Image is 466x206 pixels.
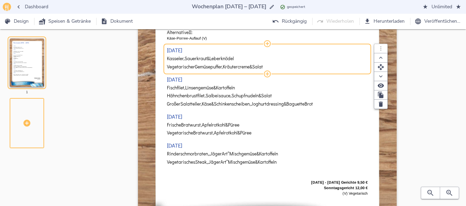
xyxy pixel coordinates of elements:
[228,160,255,165] span: Mischgemüse
[167,85,185,90] span: Fischfilet,
[167,139,368,168] div: [DATE]Rinderschmorbraten„JägerArt“Mischgemüse&KartoffelnVegetarischesSteak„JägerArt“Mischgemüse&K...
[167,64,195,69] span: Vegetarischer
[167,151,208,156] span: Rinderschmorbraten
[263,70,271,78] button: Modul hinzufügen
[209,56,234,61] span: Leberknödel
[17,3,48,11] span: Dashboard
[280,4,285,10] svg: Zuletzt gespeichert: 15.09.2025 14:30 Uhr
[167,191,368,196] p: (V) Vegetarisch
[377,101,384,108] svg: Löschen
[214,130,238,135] span: Apfelrotkohl
[223,64,250,69] span: Kräutercreme
[195,160,207,165] span: Steak
[40,17,91,26] span: Speisen & Getränke
[214,85,216,90] span: &
[208,151,222,156] span: „Jäger
[207,56,209,61] span: &
[423,3,460,11] span: Unlimited
[206,93,231,98] span: Salbeisauce,
[202,122,226,128] span: Apfelrotkohl
[250,64,252,69] span: &
[228,122,239,128] span: Püree
[420,1,463,13] button: Unlimited
[167,113,182,120] h3: [DATE]
[10,33,69,93] div: Wochenplan [DATE] – [DATE][DATE]Geflügelbratwurst,Gemüse&PüreeVegetarischeBratwurst,Gemüse&Püree[...
[377,82,384,89] svg: Zeigen / verbergen
[263,40,271,48] button: Modul hinzufügen
[202,101,211,107] span: Käse
[167,56,185,61] span: Kasseler,
[231,93,259,98] span: Schupfnudeln
[284,101,286,107] span: &
[167,93,206,98] span: Hähnchenbrustfilet,
[377,54,384,61] svg: Nach oben
[214,101,251,107] span: Schinkenscheiben,
[229,151,257,156] span: Mischgemüse
[287,4,305,10] span: gespeichert
[226,122,228,128] span: &
[274,17,307,26] span: Rückgängig
[167,160,195,165] span: Vegetarisches
[238,130,240,135] span: &
[167,177,368,199] div: [DATE] - [DATE] Gerichte 9,50 €Sonntagsgericht 12,00 €(V) Vegetarisch
[190,2,268,11] input: …
[259,151,278,156] span: Kartoffeln
[185,85,214,90] span: Linsengemüse
[3,15,31,28] button: Design
[222,151,229,156] span: Art“
[365,17,405,26] span: Herunterladen
[37,15,93,28] button: Speisen & Getränke
[167,101,180,107] span: Großer
[195,64,223,69] span: Gemüsepuffer,
[413,15,463,28] button: Veröffentlichen…
[167,30,189,35] span: Alternative
[259,93,261,98] span: &
[258,160,277,165] span: Kartoffeln
[311,180,368,184] strong: [DATE] - [DATE] Gerichte 9,50 €
[167,130,193,135] span: Vegetarische
[220,160,228,165] span: Art“
[23,119,31,127] svg: Seite hinzufügen
[181,122,202,128] span: Bratwurst,
[252,64,263,69] span: Salat
[102,17,133,26] span: Dokument
[211,101,214,107] span: &
[377,91,384,98] svg: Duplizieren
[416,17,460,26] span: Veröffentlichen…
[286,101,305,107] span: Baguette
[167,47,182,53] h3: [DATE]
[216,85,235,90] span: Kartoffeln
[305,101,313,107] span: Brot
[14,1,51,13] button: Dashboard
[189,30,192,35] span: II:
[167,110,368,139] div: [DATE]FrischeBratwurst,Apfelrotkohl&PüreeVegetarischeBratwurst,Apfelrotkohl&Püree
[167,76,182,83] h3: [DATE]
[324,186,368,190] strong: Sonntagsgericht 12,00 €
[6,17,29,26] span: Design
[99,15,136,28] button: Dokument
[185,56,207,61] span: Sauerkraut
[180,101,202,107] span: Salatteller,
[251,101,284,107] span: Joghurtdressing
[193,130,214,135] span: Bratwurst,
[255,160,258,165] span: &
[377,64,384,71] svg: Verschieben
[207,160,220,165] span: „Jäger
[167,73,368,110] div: [DATE]Fischfilet,Linsengemüse&KartoffelnHähnchenbrustfilet,Salbeisauce,Schupfnudeln&SalatGroßerSa...
[271,15,309,28] button: Rückgängig
[257,151,259,156] span: &
[240,130,251,135] span: Püree
[167,35,368,41] p: Käse-Porree-Auflauf (V)
[167,44,368,73] div: [DATE]Kasseler,Sauerkraut&LeberknödelVegetarischerGemüsepuffer,Kräutercreme&Salat
[167,142,182,149] h3: [DATE]
[363,15,407,28] button: Herunterladen
[377,73,384,80] svg: Nach unten
[167,122,181,128] span: Frische
[261,93,272,98] span: Salat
